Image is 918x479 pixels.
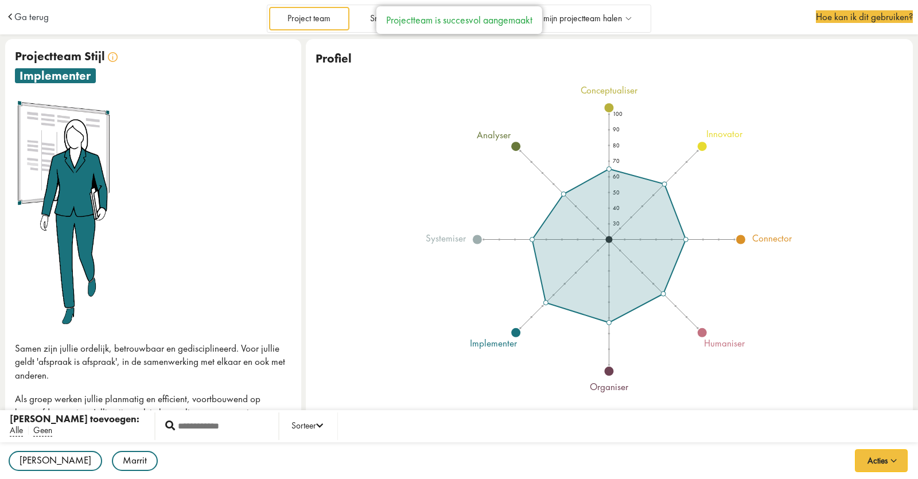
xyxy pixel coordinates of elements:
[14,12,49,22] a: Ga terug
[426,232,467,244] tspan: systemiser
[753,232,793,244] tspan: connector
[854,449,908,473] button: Acties
[707,127,744,139] tspan: innovator
[112,451,158,471] div: Marrit
[15,392,291,433] p: Als groep werken jullie planmatig en efficient, voortbouwend op beproefde ervaring. Jullie zijn s...
[33,425,52,437] span: Geen
[291,419,323,433] div: Sorteer
[15,98,115,327] img: implementer.png
[316,50,352,66] span: Profiel
[496,7,649,30] a: Alles uit mijn projectteam halen
[351,7,420,30] a: Snapshot
[9,451,102,471] div: [PERSON_NAME]
[10,412,139,426] div: [PERSON_NAME] toevoegen:
[269,7,349,30] a: Project team
[15,342,291,383] p: Samen zijn jullie ordelijk, betrouwbaar en gedisciplineerd. Voor jullie geldt 'afspraak is afspra...
[581,83,639,96] tspan: conceptualiser
[816,10,913,23] span: Hoe kan ik dit gebruiken?
[613,141,620,149] text: 80
[613,110,623,118] text: 100
[613,126,620,133] text: 90
[590,380,629,393] tspan: organiser
[470,337,518,349] tspan: implementer
[386,13,532,27] div: Projectteam is succesvol aangemaakt
[705,337,746,349] tspan: humaniser
[514,14,622,24] span: Alles uit mijn projectteam halen
[108,52,118,62] img: info.svg
[15,48,105,64] span: Projectteam Stijl
[15,68,96,83] span: implementer
[613,157,620,165] text: 70
[10,425,23,437] span: Alle
[477,128,511,141] tspan: analyser
[855,449,908,472] button: Acties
